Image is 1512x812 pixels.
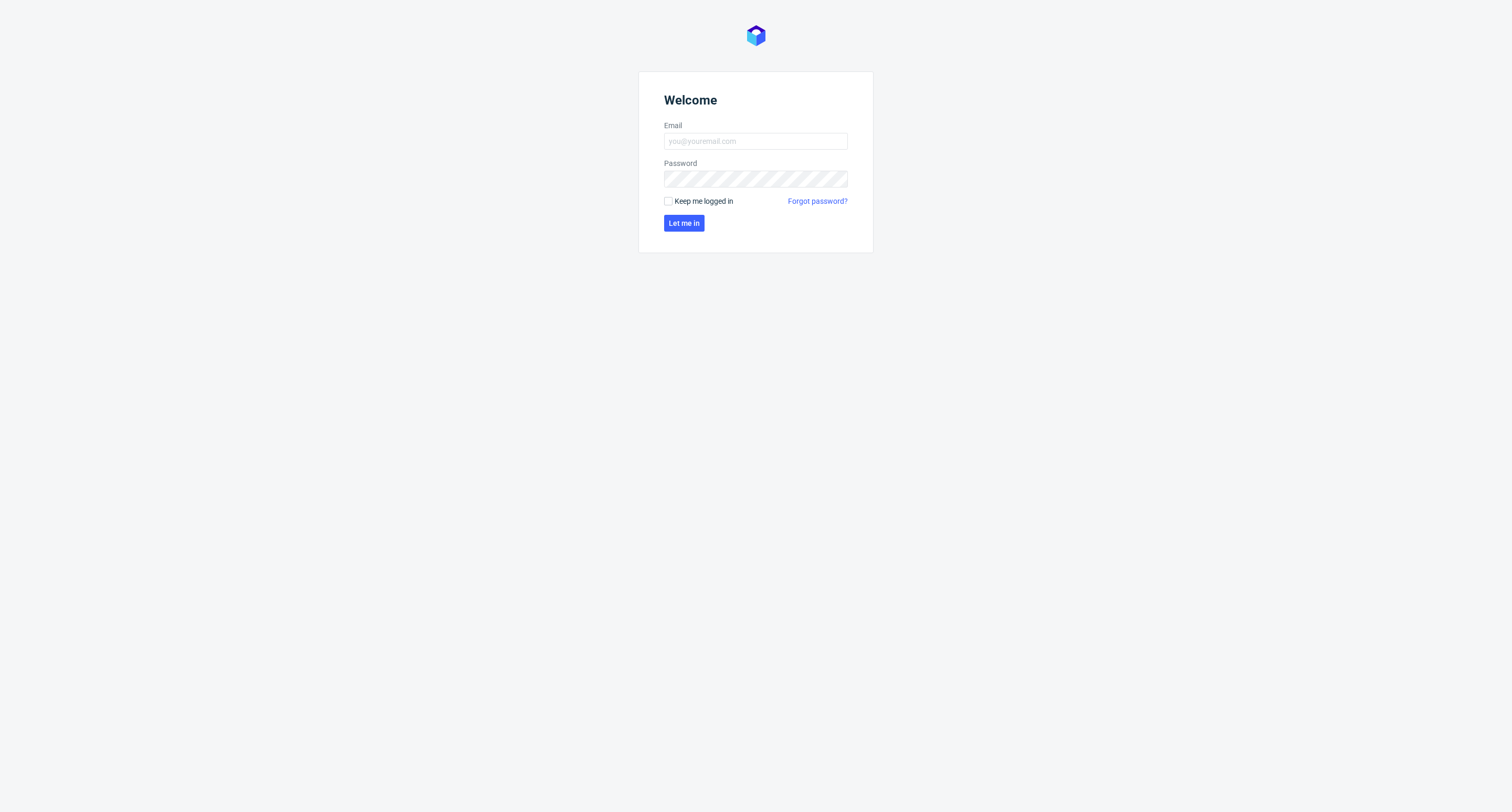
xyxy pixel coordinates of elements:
input: you@youremail.com [664,133,848,150]
button: Let me in [664,215,705,232]
label: Password [664,158,848,169]
label: Email [664,120,848,131]
header: Welcome [664,93,848,112]
a: Forgot password? [788,196,848,206]
span: Let me in [669,220,700,227]
span: Keep me logged in [675,196,733,206]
